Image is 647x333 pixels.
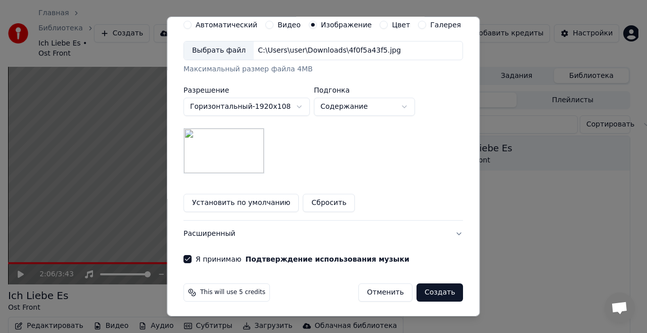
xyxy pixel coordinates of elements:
[303,194,355,212] button: Сбросить
[183,64,463,74] div: Максимальный размер файла 4MB
[392,21,410,28] label: Цвет
[196,256,409,263] label: Я принимаю
[321,21,372,28] label: Изображение
[183,21,463,220] div: ВидеоНастройте видео караоке: используйте изображение, видео или цвет
[184,41,254,60] div: Выбрать файл
[278,21,301,28] label: Видео
[417,283,463,302] button: Создать
[183,194,299,212] button: Установить по умолчанию
[358,283,412,302] button: Отменить
[314,87,415,94] label: Подгонка
[246,256,409,263] button: Я принимаю
[431,21,461,28] label: Галерея
[183,87,310,94] label: Разрешение
[196,21,257,28] label: Автоматический
[183,221,463,247] button: Расширенный
[200,288,265,297] span: This will use 5 credits
[254,46,405,56] div: C:\Users\user\Downloads\4f0f5a43f5.jpg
